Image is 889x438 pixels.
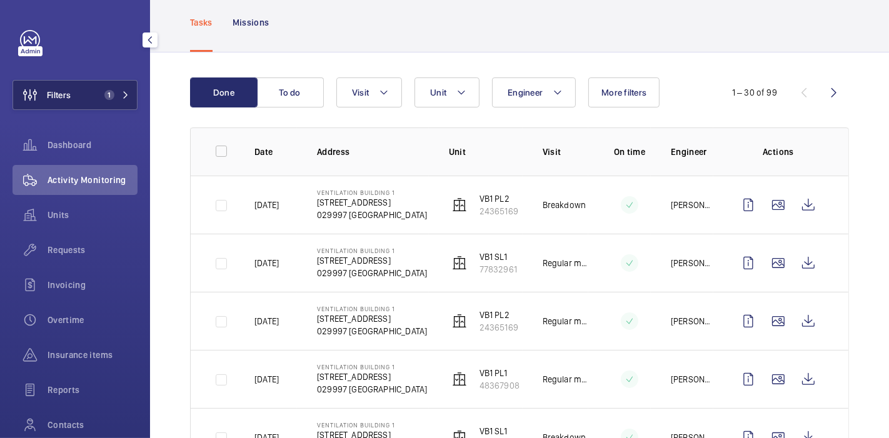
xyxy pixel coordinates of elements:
img: elevator.svg [452,372,467,387]
p: [DATE] [254,199,279,211]
p: On time [608,146,651,158]
p: Regular maintenance [543,315,588,327]
p: [PERSON_NAME] [671,373,713,386]
p: Engineer [671,146,713,158]
span: Requests [48,244,138,256]
span: Dashboard [48,139,138,151]
p: VB1 PL2 [480,192,518,205]
img: elevator.svg [452,256,467,271]
p: Visit [543,146,588,158]
p: Missions [233,16,269,29]
span: 1 [104,90,114,100]
p: [STREET_ADDRESS] [317,196,427,209]
div: 1 – 30 of 99 [732,86,777,99]
span: Reports [48,384,138,396]
p: Regular maintenance [543,373,588,386]
span: Unit [430,87,446,97]
button: Filters1 [13,80,138,110]
p: [STREET_ADDRESS] [317,312,427,325]
button: Done [190,77,258,107]
p: VB1 PL1 [480,367,520,379]
button: Visit [336,77,402,107]
span: Visit [352,87,369,97]
p: [STREET_ADDRESS] [317,371,427,383]
img: elevator.svg [452,314,467,329]
span: Filters [47,89,71,101]
p: Ventilation Building 1 [317,247,427,254]
p: VB1 SL1 [480,251,517,263]
p: [DATE] [254,315,279,327]
p: [DATE] [254,257,279,269]
p: 029997 [GEOGRAPHIC_DATA] [317,325,427,337]
button: Unit [414,77,480,107]
p: VB1 PL2 [480,309,518,321]
p: [PERSON_NAME] [671,257,713,269]
p: 029997 [GEOGRAPHIC_DATA] [317,209,427,221]
p: [PERSON_NAME] [671,199,713,211]
p: Address [317,146,429,158]
p: 24365169 [480,321,518,334]
p: Regular maintenance [543,257,588,269]
p: Breakdown [543,199,586,211]
p: Tasks [190,16,213,29]
button: More filters [588,77,660,107]
p: Ventilation Building 1 [317,421,427,429]
p: Ventilation Building 1 [317,189,427,196]
p: [PERSON_NAME] [671,315,713,327]
span: More filters [601,87,646,97]
p: 029997 [GEOGRAPHIC_DATA] [317,267,427,279]
p: VB1 SL1 [480,425,517,437]
p: 48367908 [480,379,520,392]
span: Overtime [48,314,138,326]
span: Units [48,209,138,221]
p: Ventilation Building 1 [317,363,427,371]
span: Activity Monitoring [48,174,138,186]
p: Unit [449,146,523,158]
p: Ventilation Building 1 [317,305,427,312]
p: Actions [733,146,823,158]
p: [STREET_ADDRESS] [317,254,427,267]
p: [DATE] [254,373,279,386]
p: 77832961 [480,263,517,276]
img: elevator.svg [452,197,467,212]
span: Invoicing [48,279,138,291]
p: Date [254,146,297,158]
button: To do [256,77,324,107]
span: Engineer [508,87,543,97]
span: Contacts [48,419,138,431]
p: 24365169 [480,205,518,217]
span: Insurance items [48,349,138,361]
button: Engineer [492,77,576,107]
p: 029997 [GEOGRAPHIC_DATA] [317,383,427,396]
